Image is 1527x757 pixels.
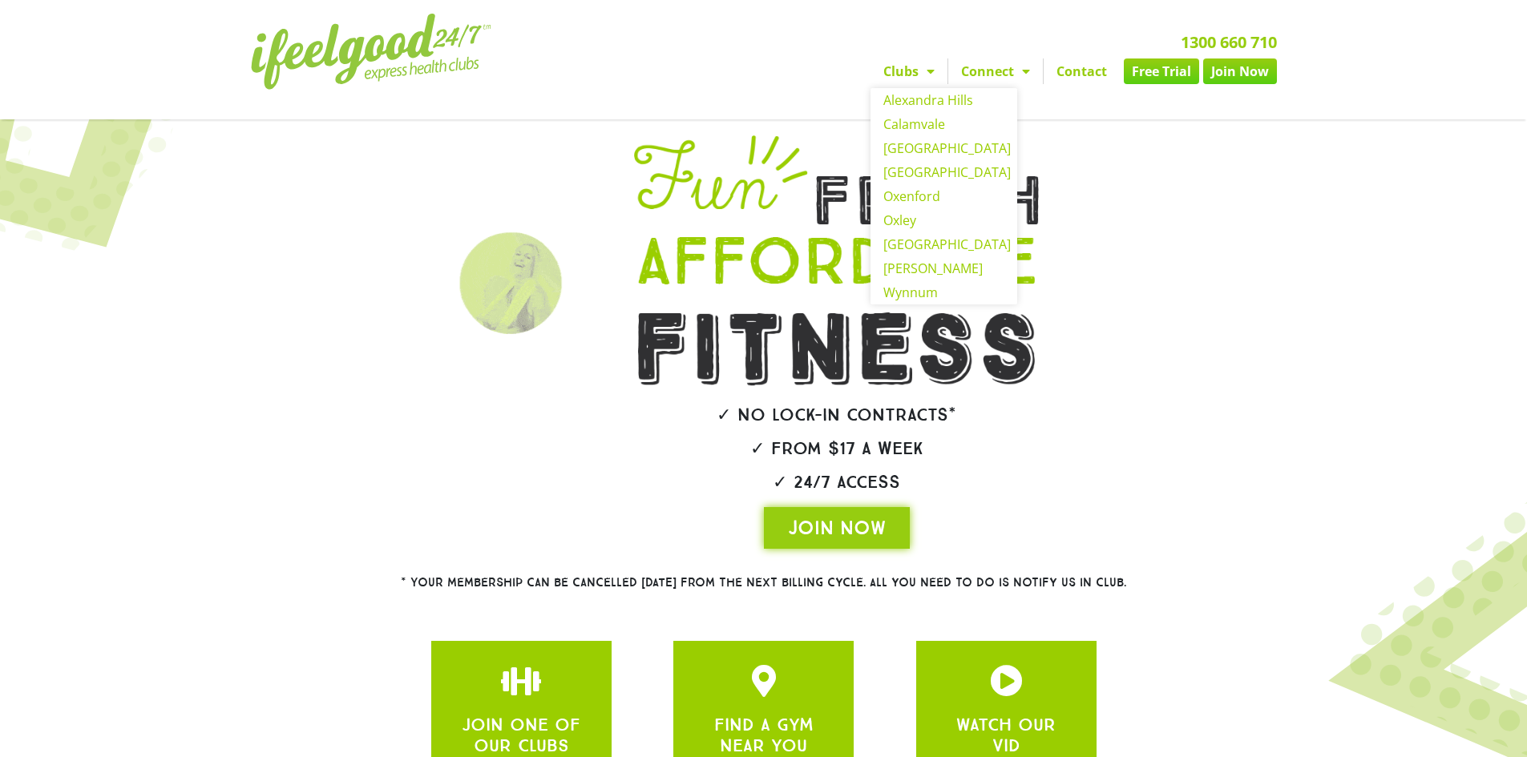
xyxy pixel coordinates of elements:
h2: ✓ No lock-in contracts* [589,406,1085,424]
a: Clubs [871,58,947,84]
h2: ✓ From $17 a week [589,440,1085,457]
a: Contact [1044,58,1120,84]
ul: Clubs [871,88,1017,304]
h2: * Your membership can be cancelled [DATE] from the next billing cycle. All you need to do is noti... [343,577,1185,589]
a: JOIN NOW [764,507,910,549]
span: JOIN NOW [788,515,886,541]
a: JOIN ONE OF OUR CLUBS [505,665,537,697]
a: JOIN ONE OF OUR CLUBS [990,665,1022,697]
a: Oxley [871,208,1017,232]
a: [PERSON_NAME] [871,256,1017,280]
a: WATCH OUR VID [956,714,1056,756]
h2: ✓ 24/7 Access [589,473,1085,491]
a: [GEOGRAPHIC_DATA] [871,160,1017,184]
a: FIND A GYM NEAR YOU [714,714,814,756]
a: Calamvale [871,112,1017,136]
a: Join Now [1203,58,1277,84]
a: Connect [948,58,1043,84]
a: Wynnum [871,280,1017,304]
a: JOIN ONE OF OUR CLUBS [462,714,580,756]
a: JOIN ONE OF OUR CLUBS [748,665,780,697]
a: Oxenford [871,184,1017,208]
nav: Menu [616,58,1277,84]
a: [GEOGRAPHIC_DATA] [871,232,1017,256]
a: [GEOGRAPHIC_DATA] [871,136,1017,160]
a: Free Trial [1124,58,1199,84]
a: Alexandra Hills [871,88,1017,112]
a: 1300 660 710 [1181,31,1277,53]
